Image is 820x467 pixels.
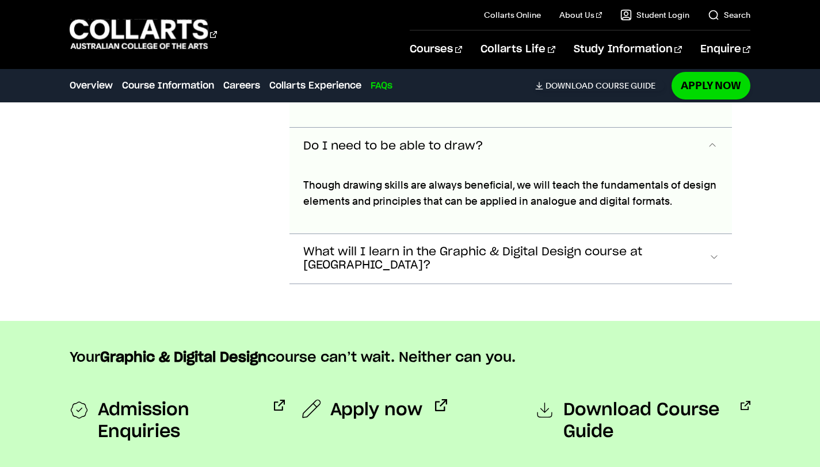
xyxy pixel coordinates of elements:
[700,30,750,68] a: Enquire
[484,9,541,21] a: Collarts Online
[330,399,422,421] span: Apply now
[70,79,113,93] a: Overview
[574,30,682,68] a: Study Information
[546,81,593,91] span: Download
[289,234,732,284] button: What will I learn in the Graphic & Digital Design course at [GEOGRAPHIC_DATA]?
[100,351,267,365] strong: Graphic & Digital Design
[410,30,462,68] a: Courses
[122,79,214,93] a: Course Information
[371,79,392,93] a: FAQs
[70,399,285,443] a: Admission Enquiries
[480,30,555,68] a: Collarts Life
[70,349,750,367] p: Your course can’t wait. Neither can you.
[303,246,708,272] span: What will I learn in the Graphic & Digital Design course at [GEOGRAPHIC_DATA]?
[302,399,447,421] a: Apply now
[559,9,602,21] a: About Us
[223,79,260,93] a: Careers
[535,81,665,91] a: DownloadCourse Guide
[672,72,750,99] a: Apply Now
[708,9,750,21] a: Search
[70,18,217,51] div: Go to homepage
[303,177,718,209] p: Though drawing skills are always beneficial, we will teach the fundamentals of design elements an...
[289,128,732,166] button: Do I need to be able to draw?
[535,399,750,443] a: Download Course Guide
[269,79,361,93] a: Collarts Experience
[563,399,729,443] span: Download Course Guide
[98,399,261,443] span: Admission Enquiries
[303,140,483,153] span: Do I need to be able to draw?
[620,9,689,21] a: Student Login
